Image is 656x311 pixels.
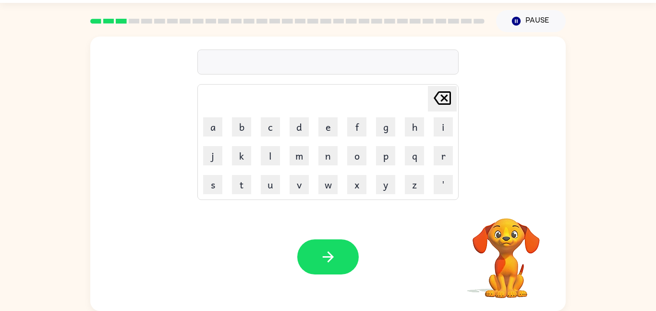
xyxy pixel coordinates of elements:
[347,146,366,165] button: o
[376,117,395,137] button: g
[405,117,424,137] button: h
[203,117,222,137] button: a
[434,175,453,194] button: '
[261,175,280,194] button: u
[496,10,566,32] button: Pause
[434,117,453,137] button: i
[232,146,251,165] button: k
[405,146,424,165] button: q
[347,117,366,137] button: f
[203,146,222,165] button: j
[290,117,309,137] button: d
[261,146,280,165] button: l
[347,175,366,194] button: x
[434,146,453,165] button: r
[232,117,251,137] button: b
[458,203,554,299] video: Your browser must support playing .mp4 files to use Literably. Please try using another browser.
[376,146,395,165] button: p
[261,117,280,137] button: c
[318,175,338,194] button: w
[232,175,251,194] button: t
[318,146,338,165] button: n
[376,175,395,194] button: y
[203,175,222,194] button: s
[318,117,338,137] button: e
[290,175,309,194] button: v
[405,175,424,194] button: z
[290,146,309,165] button: m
